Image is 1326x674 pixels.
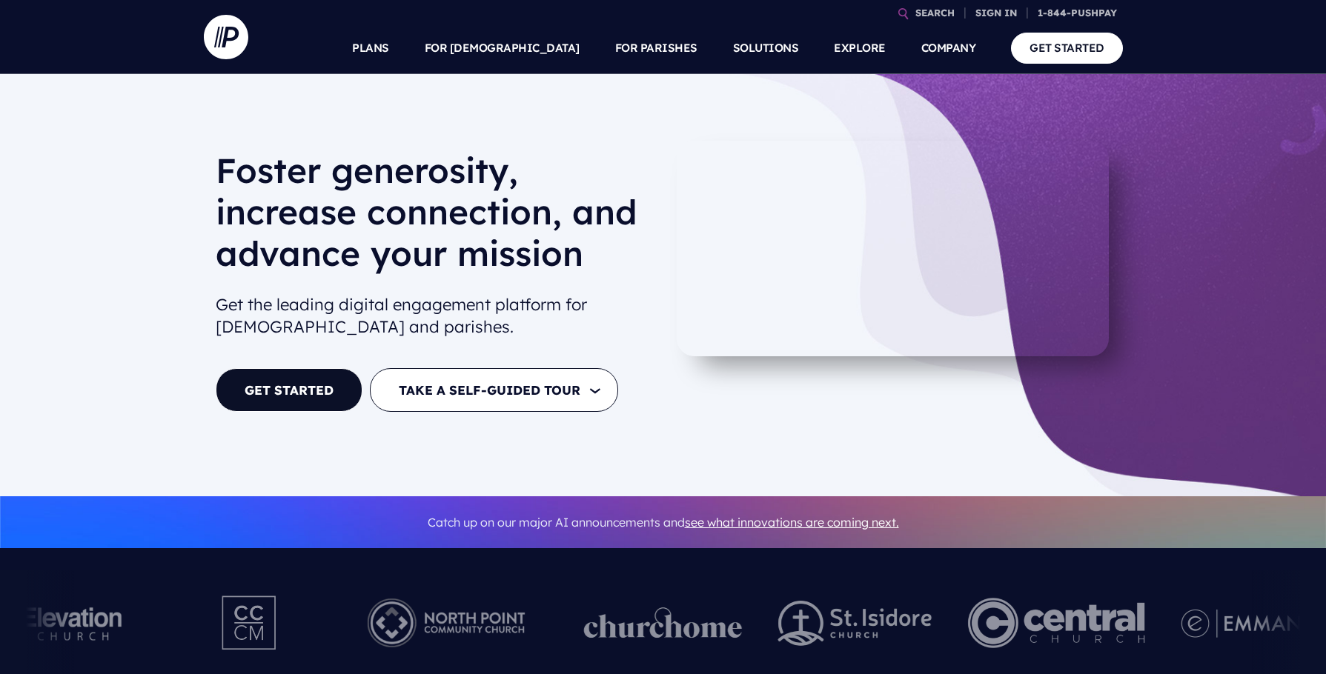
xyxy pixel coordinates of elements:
[216,287,652,345] h2: Get the leading digital engagement platform for [DEMOGRAPHIC_DATA] and parishes.
[352,22,389,74] a: PLANS
[921,22,976,74] a: COMPANY
[733,22,799,74] a: SOLUTIONS
[216,150,652,286] h1: Foster generosity, increase connection, and advance your mission
[216,506,1111,539] p: Catch up on our major AI announcements and
[216,368,362,412] a: GET STARTED
[191,582,308,664] img: Pushpay_Logo__CCM
[968,582,1145,664] img: Central Church Henderson NV
[345,582,548,664] img: Pushpay_Logo__NorthPoint
[834,22,886,74] a: EXPLORE
[1011,33,1123,63] a: GET STARTED
[584,607,743,638] img: pp_logos_1
[778,601,932,646] img: pp_logos_2
[615,22,697,74] a: FOR PARISHES
[370,368,618,412] button: TAKE A SELF-GUIDED TOUR
[425,22,580,74] a: FOR [DEMOGRAPHIC_DATA]
[685,515,899,530] a: see what innovations are coming next.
